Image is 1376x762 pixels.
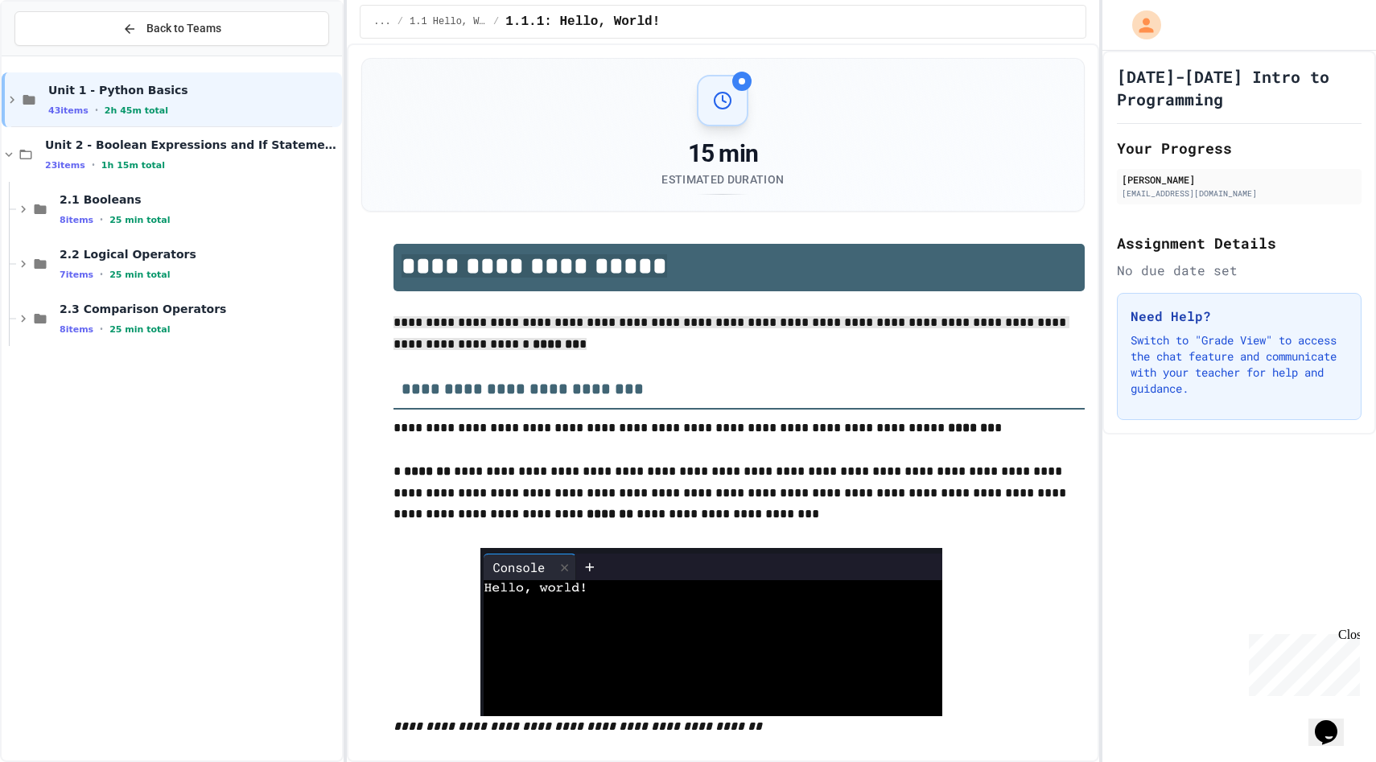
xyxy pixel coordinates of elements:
[92,159,95,171] span: •
[60,215,93,225] span: 8 items
[60,302,339,316] span: 2.3 Comparison Operators
[146,20,221,37] span: Back to Teams
[101,160,165,171] span: 1h 15m total
[1122,172,1357,187] div: [PERSON_NAME]
[1122,187,1357,200] div: [EMAIL_ADDRESS][DOMAIN_NAME]
[1117,232,1362,254] h2: Assignment Details
[100,268,103,281] span: •
[45,160,85,171] span: 23 items
[410,15,487,28] span: 1.1 Hello, World!
[1117,261,1362,280] div: No due date set
[60,192,339,207] span: 2.1 Booleans
[95,104,98,117] span: •
[109,324,170,335] span: 25 min total
[661,171,784,187] div: Estimated Duration
[45,138,339,152] span: Unit 2 - Boolean Expressions and If Statements
[60,247,339,262] span: 2.2 Logical Operators
[661,139,784,168] div: 15 min
[100,213,103,226] span: •
[60,324,93,335] span: 8 items
[373,15,391,28] span: ...
[109,270,170,280] span: 25 min total
[505,12,660,31] span: 1.1.1: Hello, World!
[48,83,339,97] span: Unit 1 - Python Basics
[1117,65,1362,110] h1: [DATE]-[DATE] Intro to Programming
[1131,307,1348,326] h3: Need Help?
[1308,698,1360,746] iframe: chat widget
[1131,332,1348,397] p: Switch to "Grade View" to access the chat feature and communicate with your teacher for help and ...
[14,11,329,46] button: Back to Teams
[6,6,111,102] div: Chat with us now!Close
[1242,628,1360,696] iframe: chat widget
[1115,6,1165,43] div: My Account
[1117,137,1362,159] h2: Your Progress
[60,270,93,280] span: 7 items
[109,215,170,225] span: 25 min total
[48,105,89,116] span: 43 items
[493,15,499,28] span: /
[105,105,168,116] span: 2h 45m total
[398,15,403,28] span: /
[100,323,103,336] span: •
